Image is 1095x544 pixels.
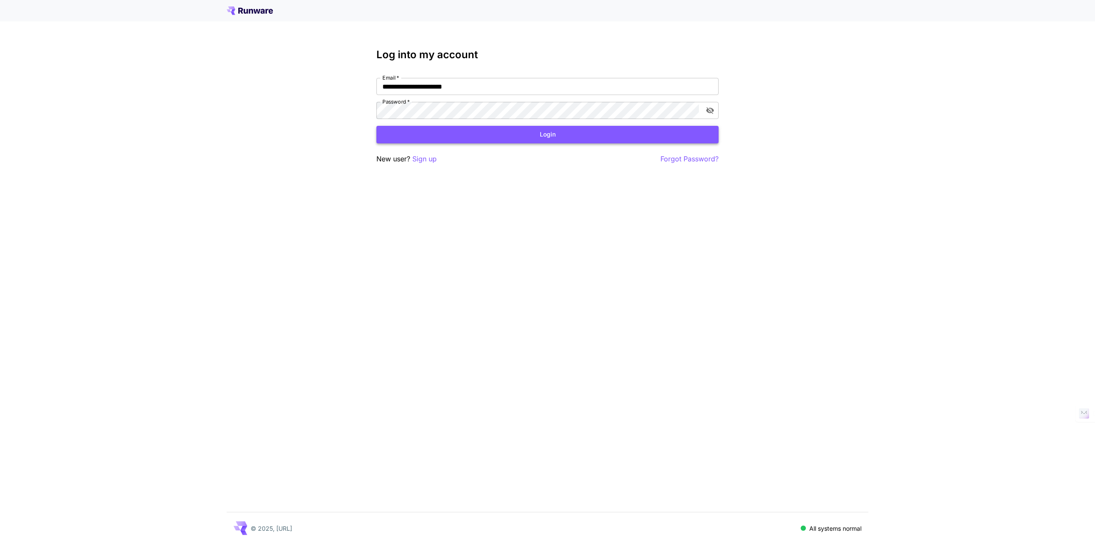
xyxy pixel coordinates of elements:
[382,74,399,81] label: Email
[660,154,719,164] button: Forgot Password?
[702,103,718,118] button: toggle password visibility
[809,524,861,533] p: All systems normal
[412,154,437,164] button: Sign up
[251,524,292,533] p: © 2025, [URL]
[382,98,410,105] label: Password
[376,154,437,164] p: New user?
[376,49,719,61] h3: Log into my account
[376,126,719,143] button: Login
